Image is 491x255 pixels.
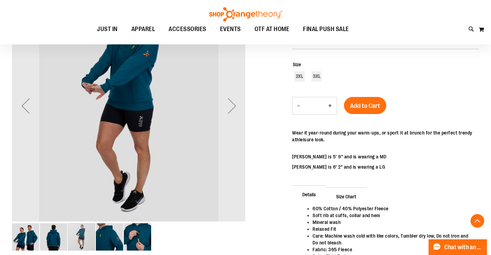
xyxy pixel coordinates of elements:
[292,129,479,143] p: Wear it year-round during your warm-ups, or sport it at brunch for the perfect trendy athleisure ...
[169,22,206,37] span: ACCESSORIES
[292,97,305,114] button: Decrease product quantity
[292,153,479,160] p: [PERSON_NAME] is 5' 9" and is wearing a MD
[220,22,241,37] span: EVENTS
[444,244,483,251] span: Chat with an Expert
[248,22,297,37] a: OTF AT HOME
[313,205,472,212] li: 60% Cotton / 40% Polyester Fleece
[40,223,68,251] div: image 2 of 5
[124,223,151,251] div: image 5 of 5
[293,62,301,67] span: Size
[312,71,322,82] div: 3XL
[90,22,125,37] a: JUST IN
[292,164,479,170] p: [PERSON_NAME] is 6' 2" and is wearing a LG
[429,239,487,255] button: Chat with an Expert
[294,71,305,82] div: 2XL
[255,22,290,37] span: OTF AT HOME
[313,219,472,226] li: Mineral wash
[12,223,40,251] div: image 1 of 5
[131,22,155,37] span: APPAREL
[326,187,366,205] span: Size Chart
[313,226,472,232] li: Relaxed Fit
[350,102,380,110] span: Add to Cart
[12,223,39,251] img: Main Image of 1457093
[97,22,118,37] span: JUST IN
[208,7,283,22] img: Shop Orangetheory
[296,22,356,37] a: FINAL PUSH SALE
[124,223,151,251] img: Alt 4 Image of 1457093
[323,97,337,114] button: Increase product quantity
[125,22,162,37] a: APPAREL
[303,22,349,37] span: FINAL PUSH SALE
[305,98,323,114] input: Product quantity
[162,22,213,37] a: ACCESSORIES
[344,97,386,114] button: Add to Cart
[313,212,472,219] li: Soft rib at cuffs, collar and hem
[313,232,472,246] li: Care: Machine wash cold with like colors, Tumbler dry low, Do not iron and Do not bleach
[292,185,326,203] span: Details
[68,223,96,251] div: image 3 of 5
[471,214,484,228] button: Back To Top
[96,223,123,251] img: Alt 3 Image of 1457093
[96,223,124,251] div: image 4 of 5
[313,246,472,253] li: Fabric: 365 Fleece
[40,223,67,251] img: Alt 1 Image of 1457093
[213,22,248,37] a: EVENTS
